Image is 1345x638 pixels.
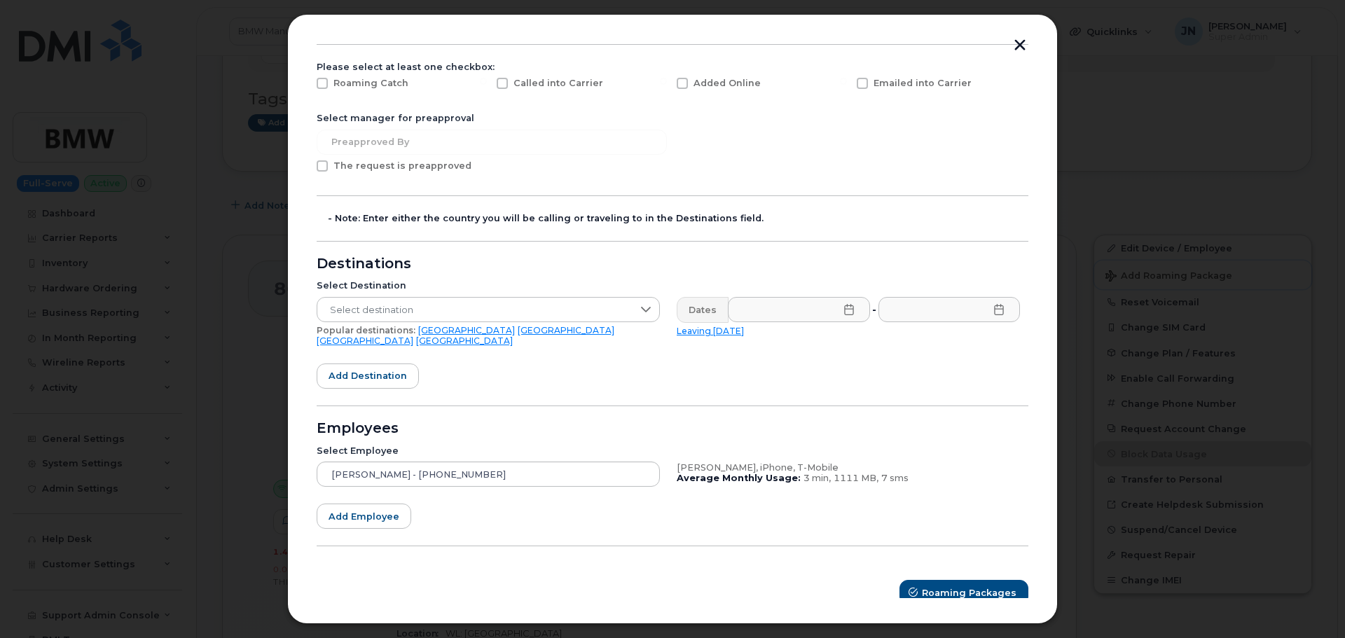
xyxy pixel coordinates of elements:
a: [GEOGRAPHIC_DATA] [518,325,614,335]
div: - Note: Enter either the country you will be calling or traveling to in the Destinations field. [328,213,1028,224]
span: Add employee [329,510,399,523]
input: Preapproved by [317,130,667,155]
input: Please fill out this field [728,297,870,322]
span: The request is preapproved [333,160,471,171]
div: - [869,297,879,322]
button: Add destination [317,363,419,389]
span: 1111 MB, [834,473,878,483]
input: Emailed into Carrier [840,78,847,85]
span: Roaming Catch [333,78,408,88]
button: Add employee [317,504,411,529]
input: Added Online [660,78,667,85]
div: [PERSON_NAME], iPhone, T-Mobile [677,462,1020,473]
div: Select Destination [317,280,660,291]
div: Please select at least one checkbox: [317,62,1028,73]
span: 7 sms [881,473,909,483]
span: Add destination [329,369,407,382]
div: Select manager for preapproval [317,113,1028,124]
input: Please fill out this field [878,297,1021,322]
b: Average Monthly Usage: [677,473,801,483]
span: Select destination [317,298,633,323]
span: 3 min, [803,473,831,483]
span: Called into Carrier [513,78,603,88]
span: Roaming Packages [922,586,1016,599]
iframe: Messenger Launcher [1284,577,1334,627]
span: Added Online [694,78,761,88]
a: [GEOGRAPHIC_DATA] [317,335,413,346]
a: [GEOGRAPHIC_DATA] [416,335,513,346]
input: Search device [317,462,660,487]
input: Called into Carrier [480,78,487,85]
div: Select Employee [317,445,660,457]
button: Roaming Packages [899,580,1028,605]
a: [GEOGRAPHIC_DATA] [418,325,515,335]
a: Leaving [DATE] [677,326,744,336]
div: Employees [317,423,1028,434]
div: Destinations [317,258,1028,270]
span: Emailed into Carrier [874,78,972,88]
span: Popular destinations: [317,325,415,335]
